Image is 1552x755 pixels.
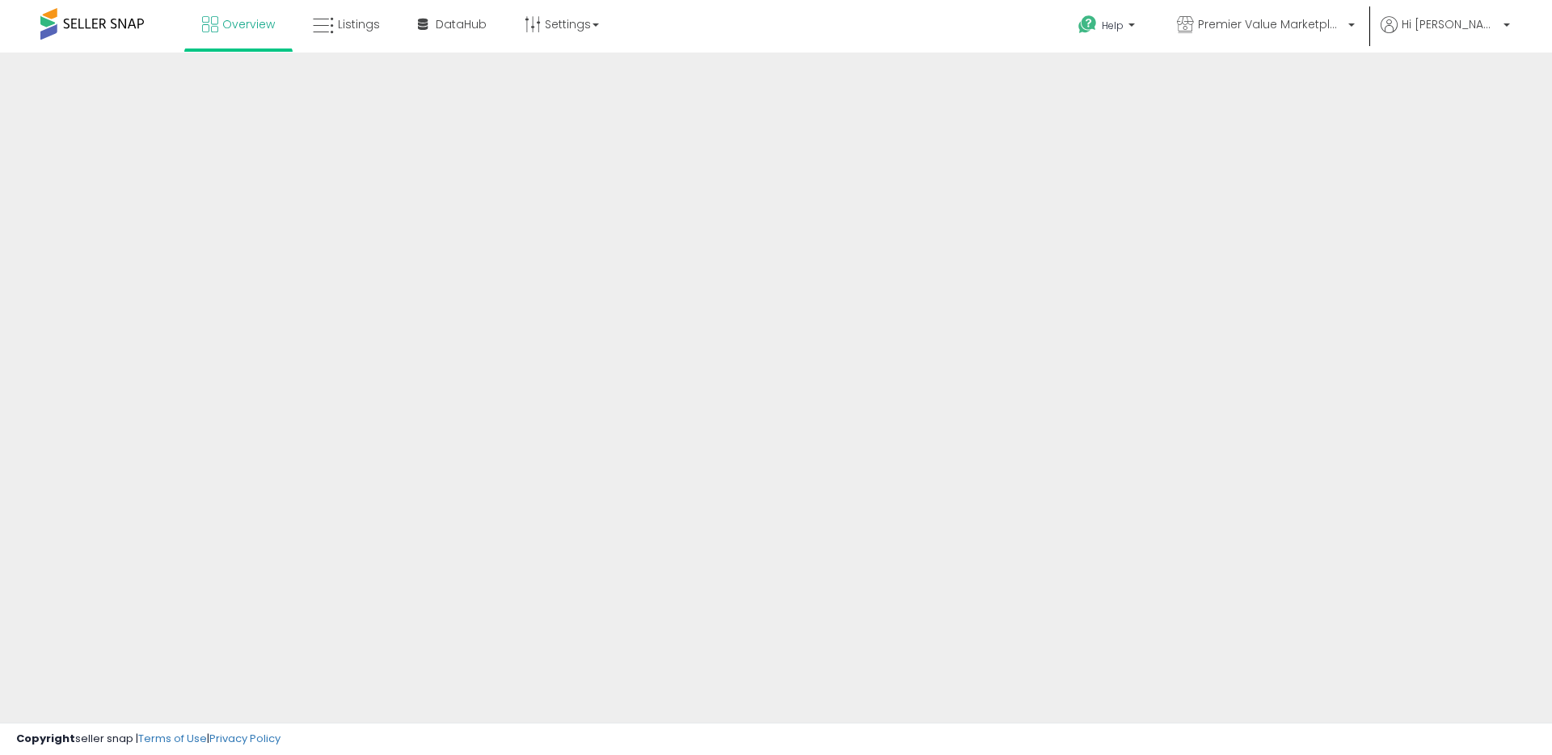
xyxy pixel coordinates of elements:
[1102,19,1124,32] span: Help
[338,16,380,32] span: Listings
[1402,16,1499,32] span: Hi [PERSON_NAME]
[1078,15,1098,35] i: Get Help
[1198,16,1343,32] span: Premier Value Marketplace LLC
[1381,16,1510,53] a: Hi [PERSON_NAME]
[222,16,275,32] span: Overview
[1065,2,1151,53] a: Help
[436,16,487,32] span: DataHub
